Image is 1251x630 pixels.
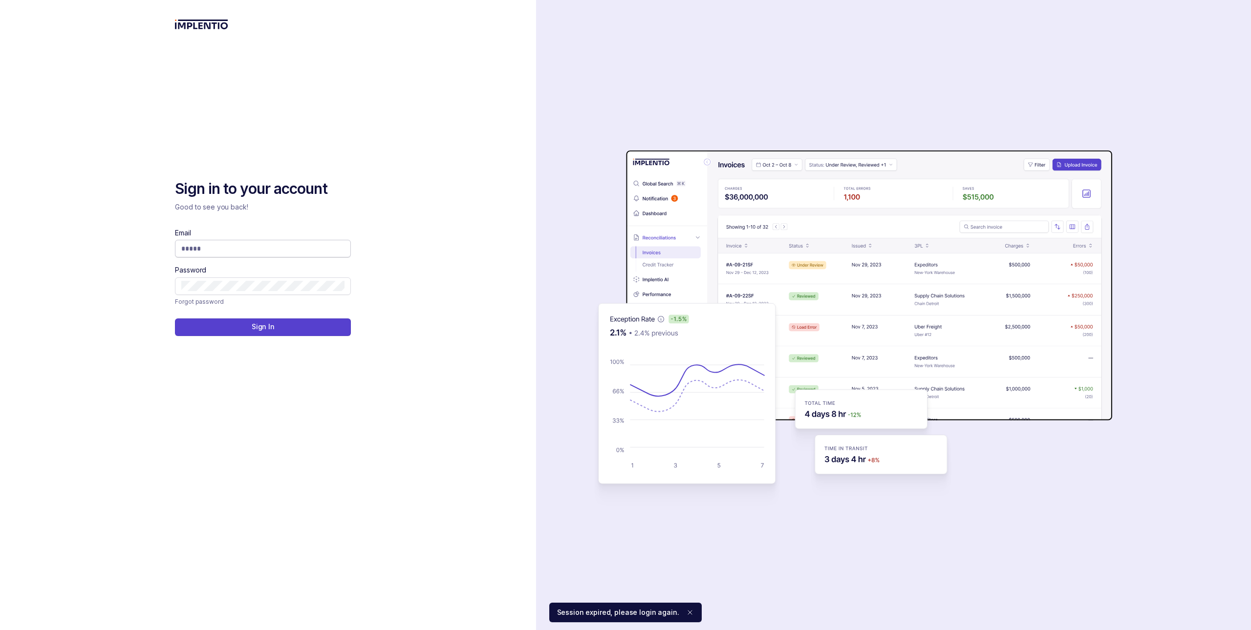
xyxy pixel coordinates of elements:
p: Forgot password [175,297,223,307]
img: signin-background.svg [563,120,1116,510]
label: Email [175,228,191,238]
p: Session expired, please login again. [557,608,679,617]
a: Link Forgot password [175,297,223,307]
h2: Sign in to your account [175,179,351,199]
p: Sign In [252,322,275,332]
img: logo [175,20,228,29]
button: Sign In [175,318,351,336]
p: Good to see you back! [175,202,351,212]
label: Password [175,265,206,275]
